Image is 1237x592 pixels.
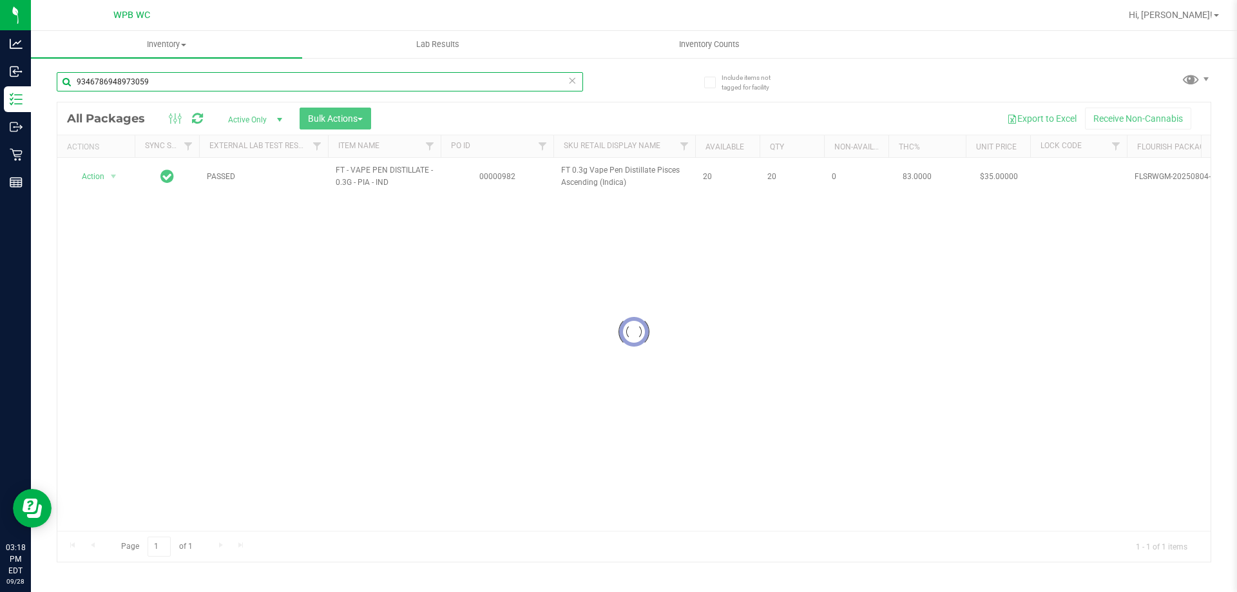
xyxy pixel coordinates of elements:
inline-svg: Reports [10,176,23,189]
span: Lab Results [399,39,477,50]
inline-svg: Inbound [10,65,23,78]
iframe: Resource center [13,489,52,528]
a: Lab Results [302,31,573,58]
a: Inventory Counts [573,31,845,58]
span: Inventory [31,39,302,50]
input: Search Package ID, Item Name, SKU, Lot or Part Number... [57,72,583,91]
inline-svg: Analytics [10,37,23,50]
p: 03:18 PM EDT [6,542,25,577]
span: Clear [568,72,577,89]
inline-svg: Inventory [10,93,23,106]
span: WPB WC [113,10,150,21]
span: Hi, [PERSON_NAME]! [1129,10,1213,20]
p: 09/28 [6,577,25,586]
a: Inventory [31,31,302,58]
span: Inventory Counts [662,39,757,50]
span: Include items not tagged for facility [722,73,786,92]
inline-svg: Outbound [10,120,23,133]
inline-svg: Retail [10,148,23,161]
